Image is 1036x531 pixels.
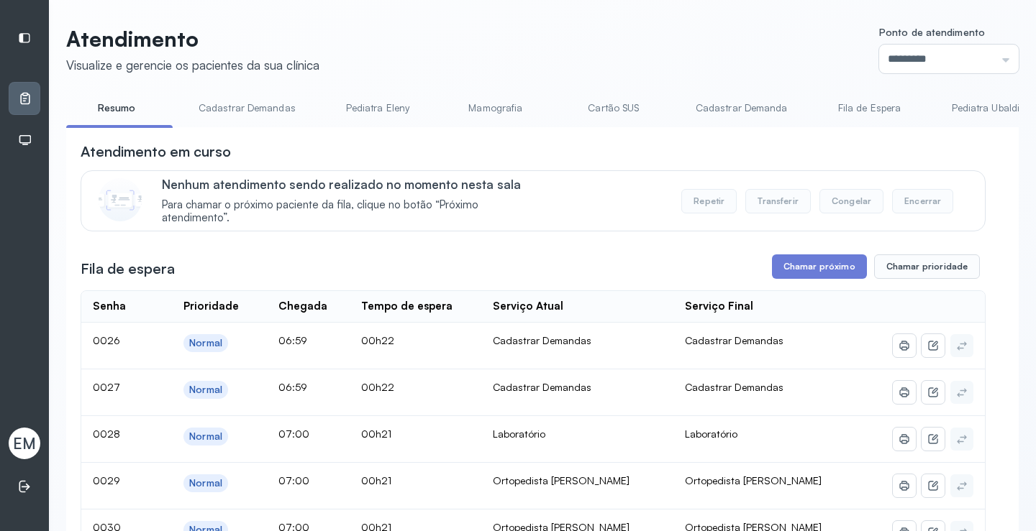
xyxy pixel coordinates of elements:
div: Normal [189,337,222,349]
div: Senha [93,300,126,313]
span: Laboratório [685,428,737,440]
div: Ortopedista [PERSON_NAME] [493,474,663,487]
span: Cadastrar Demandas [685,334,783,346]
span: 00h21 [361,474,391,486]
button: Congelar [819,189,883,213]
img: Imagem de CalloutCard [99,178,142,221]
span: 00h22 [361,334,394,346]
div: Serviço Atual [493,300,563,313]
span: 06:59 [278,334,307,346]
span: Para chamar o próximo paciente da fila, clique no botão “Próximo atendimento”. [162,198,542,226]
span: 00h21 [361,428,391,440]
a: Pediatra Eleny [327,96,428,120]
a: Cadastrar Demanda [681,96,802,120]
button: Chamar prioridade [874,254,981,279]
h3: Fila de espera [81,259,175,279]
span: 0026 [93,334,120,346]
span: 0028 [93,428,120,440]
div: Prioridade [183,300,239,313]
button: Transferir [745,189,811,213]
div: Normal [189,384,222,396]
button: Encerrar [892,189,953,213]
button: Repetir [681,189,737,213]
p: Atendimento [66,26,319,52]
span: 07:00 [278,474,309,486]
div: Laboratório [493,428,663,440]
a: Fila de Espera [819,96,920,120]
div: Chegada [278,300,327,313]
div: Cadastrar Demandas [493,334,663,347]
span: 00h22 [361,381,394,393]
span: Ortopedista [PERSON_NAME] [685,474,822,486]
div: Serviço Final [685,300,753,313]
span: 06:59 [278,381,307,393]
p: Nenhum atendimento sendo realizado no momento nesta sala [162,177,542,192]
a: Mamografia [445,96,546,120]
div: Cadastrar Demandas [493,381,663,394]
span: 07:00 [278,428,309,440]
span: EM [13,434,36,453]
a: Resumo [66,96,167,120]
span: 0029 [93,474,120,486]
span: Ponto de atendimento [879,26,985,38]
h3: Atendimento em curso [81,142,231,162]
a: Cartão SUS [563,96,664,120]
div: Normal [189,477,222,489]
div: Visualize e gerencie os pacientes da sua clínica [66,57,319,73]
a: Cadastrar Demandas [184,96,310,120]
button: Chamar próximo [772,254,867,279]
span: Cadastrar Demandas [685,381,783,393]
span: 0027 [93,381,120,393]
div: Tempo de espera [361,300,453,313]
div: Normal [189,430,222,443]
